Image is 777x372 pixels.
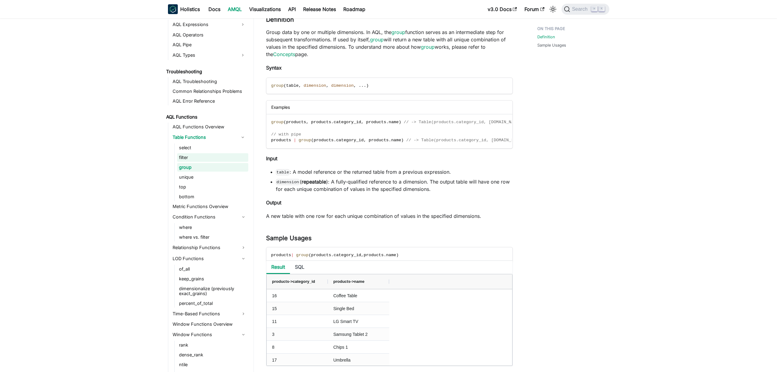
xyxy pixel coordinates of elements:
[266,65,282,71] strong: Syntax
[548,4,558,14] button: Switch between dark and light mode (currently light mode)
[359,83,361,88] span: .
[171,87,248,96] a: Common Relationships Problems
[386,253,396,257] span: name
[237,50,248,60] button: Expand sidebar category 'AQL Types'
[180,6,200,13] b: Holistics
[171,31,248,39] a: AQL Operators
[266,155,277,161] strong: Input
[266,212,513,220] p: A new table with one row for each unique combination of values in the specified dimensions.
[177,192,248,201] a: bottom
[272,279,315,284] span: products->category_id
[328,289,389,302] div: Coffee Table
[326,83,329,88] span: ,
[366,120,386,124] span: products
[177,143,248,152] a: select
[361,120,364,124] span: ,
[336,138,364,142] span: category_id
[562,4,609,15] button: Search (Command+K)
[267,328,328,340] div: 3
[177,284,248,298] a: dimensionalize (previously exact_grains)
[284,83,286,88] span: (
[171,132,237,142] a: Table Functions
[331,120,333,124] span: .
[171,254,248,264] a: LOD Functions
[266,234,513,242] h3: Sample Usages
[168,4,200,14] a: HolisticsHolistics
[171,202,248,211] a: Metric Functions Overview
[364,253,383,257] span: products
[361,83,364,88] span: .
[171,320,248,328] a: Window Functions Overview
[537,34,555,40] a: Definition
[396,253,399,257] span: )
[306,120,309,124] span: ,
[309,253,311,257] span: (
[267,302,328,315] div: 15
[331,83,353,88] span: dimension
[177,163,248,172] a: group
[237,20,248,29] button: Expand sidebar category 'AQL Expressions'
[276,168,513,176] li: : A model reference or the returned table from a previous expression.
[266,16,513,24] h3: Definition
[311,253,331,257] span: products
[328,341,389,353] div: Chips 1
[271,132,301,137] span: // with pipe
[276,169,290,175] code: table
[271,253,291,257] span: products
[296,253,309,257] span: group
[224,4,246,14] a: AMQL
[366,83,369,88] span: )
[521,4,548,14] a: Forum
[361,253,364,257] span: ,
[266,261,290,274] li: Result
[328,328,389,340] div: Samsung Tablet 2
[369,138,389,142] span: products
[171,330,248,340] a: Window Functions
[267,354,328,366] div: 17
[171,50,237,60] a: AQL Types
[171,20,237,29] a: AQL Expressions
[311,138,314,142] span: (
[276,178,513,193] li: ( ): A fully-qualified reference to a dimension. The output table will have one row for each uniq...
[370,36,384,43] a: group
[171,123,248,131] a: AQL Functions Overview
[267,341,328,353] div: 8
[299,138,311,142] span: group
[328,302,389,315] div: Single Bed
[484,4,521,14] a: v3.0 Docs
[266,199,281,206] strong: Output
[286,83,299,88] span: table
[271,83,284,88] span: group
[177,153,248,162] a: filter
[246,4,284,14] a: Visualizations
[271,120,284,124] span: group
[177,360,248,369] a: ntile
[266,101,512,114] div: Examples
[404,120,524,124] span: // -> Table(products.category_id, [DOMAIN_NAME])
[171,243,248,252] a: Relationship Functions
[304,83,326,88] span: dimension
[537,42,566,48] a: Sample Usages
[591,6,597,12] kbd: ⌘
[333,279,365,284] span: products->name
[364,138,366,142] span: ,
[364,83,366,88] span: .
[284,120,286,124] span: (
[294,138,296,142] span: |
[284,4,299,14] a: API
[401,138,404,142] span: )
[177,173,248,181] a: unique
[331,253,333,257] span: .
[570,6,591,12] span: Search
[328,354,389,366] div: Umbrella
[399,120,401,124] span: )
[171,97,248,105] a: AQL Error Reference
[237,132,248,142] button: Collapse sidebar category 'Table Functions'
[276,179,300,185] code: dimension
[299,4,340,14] a: Release Notes
[302,179,326,185] strong: repeatable
[311,120,331,124] span: products
[266,28,513,58] p: Group data by one or multiple dimensions. In AQL, the function serves as an intermediate step for...
[334,138,336,142] span: .
[334,253,361,257] span: category_id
